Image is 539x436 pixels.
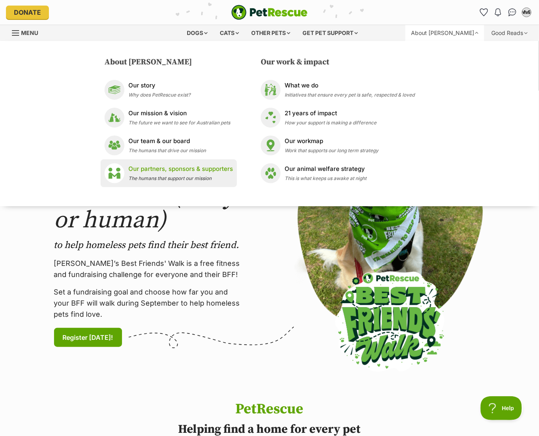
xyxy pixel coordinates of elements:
[261,108,415,128] a: 21 years of impact 21 years of impact How your support is making a difference
[495,8,501,16] img: notifications-46538b983faf8c2785f20acdc204bb7945ddae34d4c08c2a6579f10ce5e182be.svg
[105,80,124,100] img: Our story
[128,165,233,174] p: Our partners, sponsors & supporters
[182,25,213,41] div: Dogs
[105,163,233,183] a: Our partners, sponsors & supporters Our partners, sponsors & supporters The humans that support o...
[285,137,378,146] p: Our workmap
[261,136,415,155] a: Our workmap Our workmap Work that supports our long term strategy
[506,6,519,19] a: Conversations
[128,109,230,118] p: Our mission & vision
[481,396,523,420] iframe: Help Scout Beacon - Open
[54,287,245,320] p: Set a fundraising goal and choose how far you and your BFF will walk during September to help hom...
[405,25,484,41] div: About [PERSON_NAME]
[285,92,415,98] span: Initiatives that ensure every pet is safe, respected & loved
[231,5,308,20] a: PetRescue
[492,6,504,19] button: Notifications
[128,92,190,98] span: Why does PetRescue exist?
[128,175,211,181] span: The humans that support our mission
[261,163,281,183] img: Our animal welfare strategy
[523,8,531,16] div: MvE
[12,25,44,39] a: Menu
[54,182,237,235] span: (furry or human)
[128,120,230,126] span: The future we want to see for Australian pets
[261,108,281,128] img: 21 years of impact
[215,25,245,41] div: Cats
[261,163,415,183] a: Our animal welfare strategy Our animal welfare strategy This is what keeps us awake at night
[105,136,124,155] img: Our team & our board
[54,328,122,347] a: Register [DATE]!
[261,80,415,100] a: What we do What we do Initiatives that ensure every pet is safe, respected & loved
[231,5,308,20] img: logo-e224e6f780fb5917bec1dbf3a21bbac754714ae5b6737aabdf751b685950b380.svg
[477,6,533,19] ul: Account quick links
[54,258,245,280] p: [PERSON_NAME]’s Best Friends' Walk is a free fitness and fundraising challenge for everyone and t...
[477,6,490,19] a: Favourites
[105,163,124,183] img: Our partners, sponsors & supporters
[105,108,124,128] img: Our mission & vision
[285,81,415,90] p: What we do
[261,57,419,68] h3: Our work & impact
[486,25,533,41] div: Good Reads
[105,80,233,100] a: Our story Our story Why does PetRescue exist?
[54,239,245,252] p: to help homeless pets find their best friend.
[261,136,281,155] img: Our workmap
[285,175,366,181] span: This is what keeps us awake at night
[105,136,233,155] a: Our team & our board Our team & our board The humans that drive our mission
[520,6,533,19] button: My account
[285,165,366,174] p: Our animal welfare strategy
[54,161,245,233] h2: Walk with your best friend
[261,80,281,100] img: What we do
[246,25,296,41] div: Other pets
[128,81,190,90] p: Our story
[105,108,233,128] a: Our mission & vision Our mission & vision The future we want to see for Australian pets
[285,120,376,126] span: How your support is making a difference
[285,147,378,153] span: Work that supports our long term strategy
[297,25,364,41] div: Get pet support
[128,147,206,153] span: The humans that drive our mission
[147,401,392,417] h1: PetRescue
[285,109,376,118] p: 21 years of impact
[105,57,237,68] h3: About [PERSON_NAME]
[6,6,49,19] a: Donate
[508,8,517,16] img: chat-41dd97257d64d25036548639549fe6c8038ab92f7586957e7f3b1b290dea8141.svg
[63,333,113,342] span: Register [DATE]!
[128,137,206,146] p: Our team & our board
[21,29,38,36] span: Menu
